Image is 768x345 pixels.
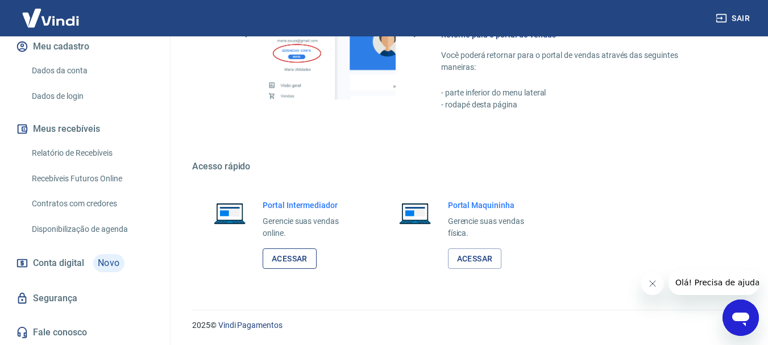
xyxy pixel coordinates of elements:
button: Meus recebíveis [14,117,156,142]
a: Vindi Pagamentos [218,321,283,330]
a: Relatório de Recebíveis [27,142,156,165]
iframe: Botão para abrir a janela de mensagens [723,300,759,336]
p: Gerencie suas vendas física. [448,215,542,239]
p: Você poderá retornar para o portal de vendas através das seguintes maneiras: [441,49,713,73]
img: Imagem de um notebook aberto [391,199,439,227]
a: Contratos com credores [27,192,156,215]
p: 2025 © [192,319,741,331]
span: Novo [93,254,124,272]
img: Imagem de um notebook aberto [206,199,254,227]
a: Acessar [448,248,502,269]
a: Dados da conta [27,59,156,82]
p: - rodapé desta página [441,99,713,111]
iframe: Fechar mensagem [641,272,664,295]
button: Meu cadastro [14,34,156,59]
iframe: Mensagem da empresa [669,270,759,295]
p: Gerencie suas vendas online. [263,215,357,239]
a: Acessar [263,248,317,269]
span: Conta digital [33,255,84,271]
button: Sair [713,8,754,29]
h6: Portal Maquininha [448,199,542,211]
a: Dados de login [27,85,156,108]
a: Segurança [14,286,156,311]
a: Disponibilização de agenda [27,218,156,241]
p: - parte inferior do menu lateral [441,87,713,99]
h5: Acesso rápido [192,161,741,172]
img: Vindi [14,1,88,35]
a: Recebíveis Futuros Online [27,167,156,190]
a: Fale conosco [14,320,156,345]
span: Olá! Precisa de ajuda? [7,8,96,17]
a: Conta digitalNovo [14,250,156,277]
h6: Portal Intermediador [263,199,357,211]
